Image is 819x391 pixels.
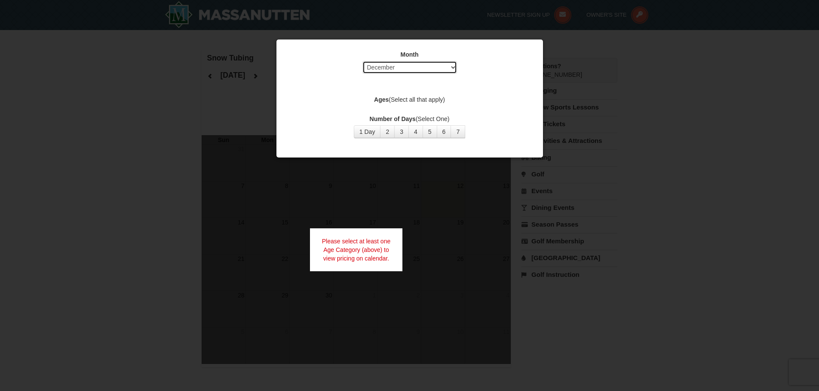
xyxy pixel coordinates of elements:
[408,125,423,138] button: 4
[401,51,419,58] strong: Month
[423,125,437,138] button: 5
[380,125,395,138] button: 2
[437,125,451,138] button: 6
[370,115,416,122] strong: Number of Days
[354,125,381,138] button: 1 Day
[394,125,409,138] button: 3
[287,95,532,104] label: (Select all that apply)
[287,115,532,123] label: (Select One)
[451,125,465,138] button: 7
[374,96,389,103] strong: Ages
[310,228,403,271] div: Please select at least one Age Category (above) to view pricing on calendar.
